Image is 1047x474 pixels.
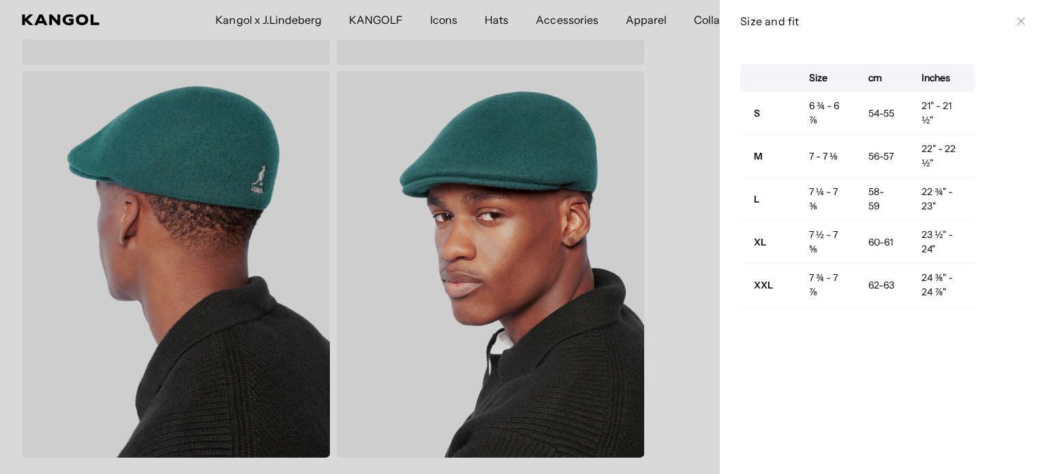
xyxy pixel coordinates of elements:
[855,135,909,178] td: 56-57
[754,150,763,162] strong: M
[754,193,759,205] strong: L
[908,264,975,307] td: 24 ⅜" - 24 ⅞"
[908,64,975,92] th: Inches
[855,92,909,135] td: 54-55
[754,107,760,119] strong: S
[795,135,855,178] td: 7 - 7 ⅛
[754,279,773,291] strong: XXL
[795,264,855,307] td: 7 ¾ - 7 ⅞
[908,221,975,264] td: 23 ½" - 24"
[795,64,855,92] th: Size
[795,221,855,264] td: 7 ½ - 7 ⅝
[754,236,766,248] strong: XL
[908,92,975,135] td: 21" - 21 ½"
[740,14,1010,29] h3: Size and fit
[855,178,909,221] td: 58-59
[855,264,909,307] td: 62-63
[795,92,855,135] td: 6 ¾ - 6 ⅞
[908,178,975,221] td: 22 ¾" - 23"
[855,64,909,92] th: cm
[908,135,975,178] td: 22" - 22 ½"
[855,221,909,264] td: 60-61
[795,178,855,221] td: 7 ¼ - 7 ⅜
